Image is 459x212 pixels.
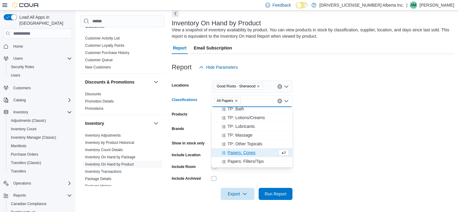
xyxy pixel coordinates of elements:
span: Feedback [273,2,291,8]
label: Brands [172,126,184,131]
span: AM [411,2,416,9]
span: TP: Massage [228,132,252,138]
a: Package Details [85,177,111,181]
span: Inventory Count [8,125,72,133]
span: Inventory Transactions [85,169,122,174]
span: Package History [85,184,111,188]
span: Reports [13,193,26,198]
span: Users [11,55,72,62]
a: Inventory On Hand by Product [85,162,134,166]
button: Remove All Papers from selection in this group [234,99,238,103]
a: Home [11,43,25,50]
a: New Customers [85,65,111,69]
span: Papers: Filters/Tips [228,158,264,164]
button: Inventory Manager (Classic) [6,133,74,142]
button: Papers: Cones [212,148,292,157]
span: Operations [13,181,31,186]
span: Catalog [13,98,26,103]
button: Catalog [1,96,74,104]
button: Operations [11,180,33,187]
h3: Inventory [85,120,104,126]
span: Inventory Count Details [85,147,123,152]
a: Package History [85,184,111,188]
a: Canadian Compliance [8,200,49,207]
button: Export [221,188,254,200]
span: Papers: Papers [228,167,257,173]
button: Inventory [85,120,151,126]
span: Adjustments (Classic) [11,118,46,123]
button: Discounts & Promotions [152,78,160,86]
button: Users [11,55,25,62]
span: All Papers [217,98,233,104]
a: Inventory Adjustments [85,133,121,138]
a: Promotions [85,106,104,111]
input: Dark Mode [296,2,308,8]
h3: Discounts & Promotions [85,79,134,85]
span: Hide Parameters [206,64,238,70]
span: Report [173,42,186,54]
a: Inventory On Hand by Package [85,155,135,159]
span: Canadian Compliance [8,200,72,207]
div: Discounts & Promotions [80,90,164,115]
a: Inventory Count [8,125,39,133]
span: Catalog [11,97,72,104]
button: Run Report [259,188,292,200]
span: Discounts [85,92,101,97]
span: TP: Other Topicals [228,141,262,147]
span: Inventory [11,109,72,116]
label: Show in stock only [172,141,205,146]
span: Home [11,43,72,50]
label: Include Location [172,153,200,157]
label: Products [172,112,187,117]
span: Operations [11,180,72,187]
span: Home [13,44,23,49]
img: Cova [12,2,39,8]
button: Discounts & Promotions [85,79,151,85]
button: Operations [1,179,74,188]
label: Include Archived [172,176,201,181]
button: Users [6,71,74,80]
button: Canadian Compliance [6,200,74,208]
span: Customer Activity List [85,36,120,41]
h3: Inventory On Hand by Product [172,20,261,27]
a: Security Roles [8,63,37,71]
button: Transfers (Classic) [6,159,74,167]
button: TP: Massage [212,131,292,140]
button: Hide Parameters [196,61,240,73]
p: [DRIVERS_LICENSE_NUMBER] Alberta Inc. [319,2,404,9]
button: TP: Bath [212,105,292,113]
a: Manifests [8,142,29,150]
p: | [406,2,407,9]
button: Users [1,54,74,63]
span: New Customers [85,65,111,70]
div: View a snapshot of inventory availability by product. You can view products in stock by classific... [172,27,451,40]
span: Email Subscription [194,42,232,54]
button: Home [1,42,74,51]
a: Transfers (Classic) [8,159,43,166]
span: Security Roles [8,63,72,71]
span: Inventory Count [11,127,37,131]
p: [PERSON_NAME] [419,2,454,9]
span: Export [224,188,251,200]
a: Purchase Orders [8,151,41,158]
span: Reports [11,192,72,199]
button: Purchase Orders [6,150,74,159]
a: Discounts [85,92,101,96]
span: Inventory On Hand by Package [85,155,135,160]
a: Customer Purchase History [85,51,129,55]
span: Transfers (Classic) [8,159,72,166]
span: Users [8,72,72,79]
button: Papers: Papers [212,166,292,175]
a: Inventory by Product Historical [85,141,134,145]
span: Manifests [11,144,26,148]
a: Customers [11,84,33,92]
label: Locations [172,83,189,88]
span: Manifests [8,142,72,150]
a: Adjustments (Classic) [8,117,48,124]
button: Clear input [277,84,282,89]
span: Users [13,56,23,61]
button: Clear input [277,99,282,103]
